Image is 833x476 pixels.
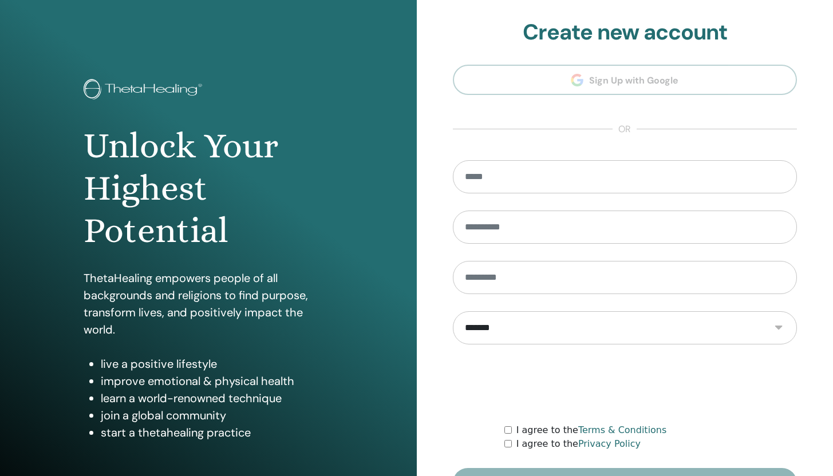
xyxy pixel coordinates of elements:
li: live a positive lifestyle [101,355,333,372]
li: improve emotional & physical health [101,372,333,390]
iframe: reCAPTCHA [538,362,712,406]
label: I agree to the [516,437,641,451]
h1: Unlock Your Highest Potential [84,125,333,252]
label: I agree to the [516,423,667,437]
li: learn a world-renowned technique [101,390,333,407]
p: ThetaHealing empowers people of all backgrounds and religions to find purpose, transform lives, a... [84,269,333,338]
span: or [613,122,637,136]
li: start a thetahealing practice [101,424,333,441]
h2: Create new account [453,19,798,46]
a: Terms & Conditions [578,425,666,435]
li: join a global community [101,407,333,424]
a: Privacy Policy [578,438,641,449]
